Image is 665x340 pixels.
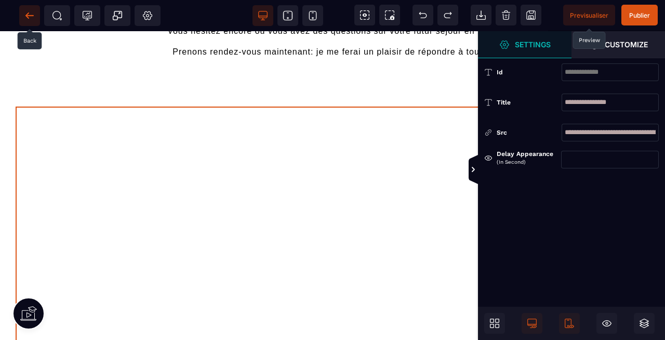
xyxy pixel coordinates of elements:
span: Hide/Show Block [596,313,617,334]
span: Mobile Only [559,313,580,334]
span: Settings [478,31,571,58]
span: Previsualiser [570,11,608,19]
span: View components [354,5,375,25]
div: Title [497,97,562,108]
span: Screenshot [379,5,400,25]
span: Open Style Manager [571,31,665,58]
strong: Customize [605,41,648,48]
div: Src [497,127,562,138]
span: Desktop Only [522,313,542,334]
small: (in second) [497,158,561,166]
span: SEO [52,10,62,21]
span: Publier [629,11,650,19]
span: Popup [112,10,123,21]
span: Tracking [82,10,92,21]
span: Setting Body [142,10,153,21]
span: Open Layers [634,313,655,334]
strong: Settings [515,41,551,48]
span: Open Blocks [484,313,505,334]
div: Delay Appearance [497,150,561,166]
div: Id [497,67,562,77]
span: Preview [563,5,615,25]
